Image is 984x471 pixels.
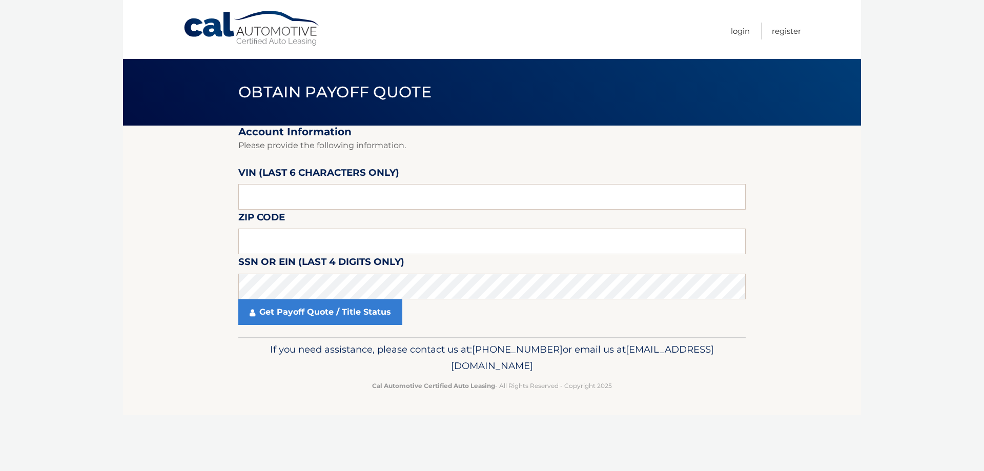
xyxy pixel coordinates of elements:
strong: Cal Automotive Certified Auto Leasing [372,382,495,390]
p: - All Rights Reserved - Copyright 2025 [245,380,739,391]
label: Zip Code [238,210,285,229]
p: If you need assistance, please contact us at: or email us at [245,341,739,374]
label: VIN (last 6 characters only) [238,165,399,184]
label: SSN or EIN (last 4 digits only) [238,254,404,273]
p: Please provide the following information. [238,138,746,153]
a: Get Payoff Quote / Title Status [238,299,402,325]
span: Obtain Payoff Quote [238,83,432,101]
a: Login [731,23,750,39]
a: Cal Automotive [183,10,321,47]
a: Register [772,23,801,39]
span: [PHONE_NUMBER] [472,343,563,355]
h2: Account Information [238,126,746,138]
